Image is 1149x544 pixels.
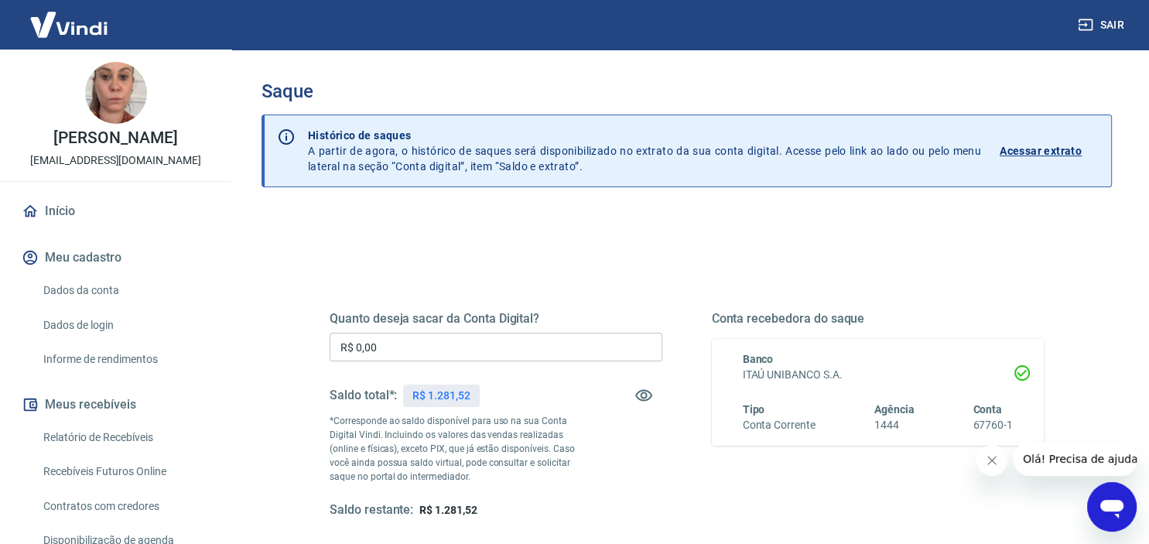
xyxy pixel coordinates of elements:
[1014,442,1137,476] iframe: Mensagem da empresa
[973,417,1013,433] h6: 67760-1
[1000,143,1082,159] p: Acessar extrato
[412,388,470,404] p: R$ 1.281,52
[330,311,662,327] h5: Quanto deseja sacar da Conta Digital?
[743,367,1014,383] h6: ITAÚ UNIBANCO S.A.
[1000,128,1099,174] a: Acessar extrato
[262,80,1112,102] h3: Saque
[973,403,1002,416] span: Conta
[37,422,213,453] a: Relatório de Recebíveis
[330,502,413,518] h5: Saldo restante:
[743,417,816,433] h6: Conta Corrente
[19,388,213,422] button: Meus recebíveis
[743,353,774,365] span: Banco
[743,403,765,416] span: Tipo
[308,128,981,143] p: Histórico de saques
[37,491,213,522] a: Contratos com credores
[37,456,213,488] a: Recebíveis Futuros Online
[874,417,915,433] h6: 1444
[37,344,213,375] a: Informe de rendimentos
[19,1,119,48] img: Vindi
[30,152,201,169] p: [EMAIL_ADDRESS][DOMAIN_NAME]
[308,128,981,174] p: A partir de agora, o histórico de saques será disponibilizado no extrato da sua conta digital. Ac...
[19,241,213,275] button: Meu cadastro
[874,403,915,416] span: Agência
[85,62,147,124] img: 312393e4-877e-4ba9-a258-d3e983f454a1.jpeg
[53,130,177,146] p: [PERSON_NAME]
[976,445,1007,476] iframe: Fechar mensagem
[37,310,213,341] a: Dados de login
[330,388,397,403] h5: Saldo total*:
[9,11,130,23] span: Olá! Precisa de ajuda?
[37,275,213,306] a: Dados da conta
[1087,482,1137,532] iframe: Botão para abrir a janela de mensagens
[712,311,1045,327] h5: Conta recebedora do saque
[1075,11,1130,39] button: Sair
[419,504,477,516] span: R$ 1.281,52
[330,414,579,484] p: *Corresponde ao saldo disponível para uso na sua Conta Digital Vindi. Incluindo os valores das ve...
[19,194,213,228] a: Início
